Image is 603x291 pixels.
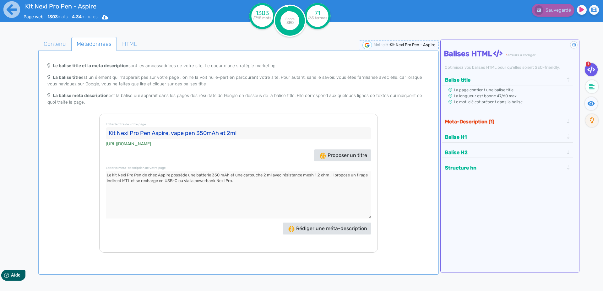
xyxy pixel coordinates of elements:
[443,163,572,173] div: Structure hn
[444,49,578,58] h4: Balises HTML
[106,122,146,126] small: Editer le titre de votre page
[454,100,524,104] span: Le mot-clé est présent dans la balise.
[444,64,578,70] div: Optimisez vos balises HTML pour qu’elles soient SEO-friendly.
[117,37,142,51] a: HTML
[47,14,68,19] span: mots
[72,14,82,19] b: 4.34
[256,9,269,17] tspan: 1303
[38,37,71,51] a: Contenu
[315,9,320,17] tspan: 71
[288,225,367,231] span: Rédiger une méta-description
[443,116,572,127] div: Meta-Description (1)
[374,42,390,47] span: Mot-clé :
[443,132,572,142] div: Balise H1
[72,35,117,52] span: Métadonnées
[47,62,430,69] p: sont les ambassadrices de votre site, Le coeur d'une stratégie marketing !
[314,149,371,161] button: Proposer un titre
[586,62,591,67] span: 1
[454,88,514,92] span: La page contient une balise title.
[443,147,572,158] div: Balise H2
[443,163,566,173] button: Structure hn
[117,35,142,52] span: HTML
[47,92,430,105] p: est la balise qui apparait dans les pages des résultats de Google en dessous de la balise title. ...
[443,75,572,85] div: Balise title
[106,141,151,147] cite: [URL][DOMAIN_NAME]
[106,127,371,140] input: Le titre de votre contenu
[320,152,367,158] span: Proposer un titre
[39,35,71,52] span: Contenu
[443,132,566,142] button: Balise H1
[285,17,295,21] tspan: Score
[106,166,166,170] small: Editer la meta-description de votre page
[24,14,43,19] span: Page web
[47,74,430,87] p: est un élément qui n'apparaît pas sur votre page : on ne la voit nulle-part en parcourant votre s...
[506,53,508,57] span: 1
[286,20,294,25] tspan: SEO
[53,93,109,98] b: La balise meta description
[443,75,566,85] button: Balise title
[390,42,435,47] span: Kit Nexi Pro Pen - Aspire
[71,37,117,51] a: Métadonnées
[546,8,571,13] span: Sauvegardé
[47,14,58,19] b: 1303
[72,14,98,19] span: minutes
[532,4,574,17] button: Sauvegardé
[53,63,128,68] b: Le balise title et la meta description
[443,147,566,158] button: Balise H2
[53,75,81,80] b: La balise title
[283,223,371,234] button: Rédiger une méta-description
[253,16,271,20] tspan: /795 mots
[308,16,328,20] tspan: /65 termes
[32,5,41,10] span: Aide
[443,116,566,127] button: Meta-Description (1)
[362,41,372,49] img: google-serp-logo.png
[508,53,535,57] span: erreurs à corriger
[454,94,518,98] span: La longueur est bonne 47/60 max.
[24,1,204,11] input: title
